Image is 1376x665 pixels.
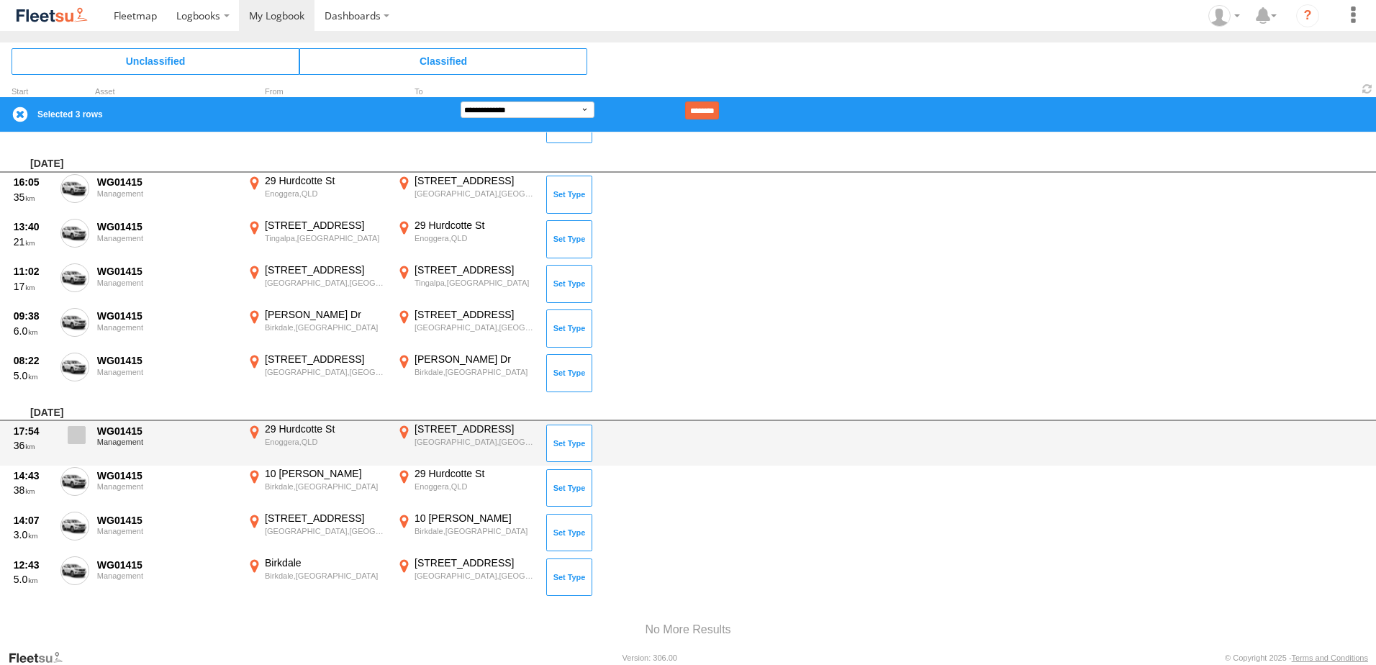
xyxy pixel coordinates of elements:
[265,437,386,447] div: Enoggera,QLD
[394,89,538,96] div: To
[265,481,386,492] div: Birkdale,[GEOGRAPHIC_DATA]
[97,527,237,535] div: Management
[265,571,386,581] div: Birkdale,[GEOGRAPHIC_DATA]
[97,279,237,287] div: Management
[415,437,536,447] div: [GEOGRAPHIC_DATA],[GEOGRAPHIC_DATA]
[97,265,237,278] div: WG01415
[394,422,538,464] label: Click to View Event Location
[415,512,536,525] div: 10 [PERSON_NAME]
[546,265,592,302] button: Click to Set
[265,422,386,435] div: 29 Hurdcotte St
[245,263,389,305] label: Click to View Event Location
[546,469,592,507] button: Click to Set
[245,353,389,394] label: Click to View Event Location
[265,322,386,332] div: Birkdale,[GEOGRAPHIC_DATA]
[415,422,536,435] div: [STREET_ADDRESS]
[546,558,592,596] button: Click to Set
[97,368,237,376] div: Management
[245,174,389,216] label: Click to View Event Location
[14,235,53,248] div: 21
[14,6,89,25] img: fleetsu-logo-horizontal.svg
[415,233,536,243] div: Enoggera,QLD
[1359,82,1376,96] span: Refresh
[415,556,536,569] div: [STREET_ADDRESS]
[415,322,536,332] div: [GEOGRAPHIC_DATA],[GEOGRAPHIC_DATA]
[415,278,536,288] div: Tingalpa,[GEOGRAPHIC_DATA]
[14,325,53,338] div: 6.0
[14,558,53,571] div: 12:43
[97,309,237,322] div: WG01415
[245,512,389,553] label: Click to View Event Location
[245,308,389,350] label: Click to View Event Location
[299,48,587,74] span: Click to view Classified Trips
[14,309,53,322] div: 09:38
[415,189,536,199] div: [GEOGRAPHIC_DATA],[GEOGRAPHIC_DATA]
[14,265,53,278] div: 11:02
[97,176,237,189] div: WG01415
[394,353,538,394] label: Click to View Event Location
[265,353,386,366] div: [STREET_ADDRESS]
[12,89,55,96] div: Click to Sort
[14,573,53,586] div: 5.0
[1296,4,1319,27] i: ?
[97,234,237,243] div: Management
[546,354,592,392] button: Click to Set
[415,353,536,366] div: [PERSON_NAME] Dr
[97,514,237,527] div: WG01415
[97,469,237,482] div: WG01415
[394,308,538,350] label: Click to View Event Location
[394,512,538,553] label: Click to View Event Location
[265,367,386,377] div: [GEOGRAPHIC_DATA],[GEOGRAPHIC_DATA]
[97,220,237,233] div: WG01415
[97,482,237,491] div: Management
[14,191,53,204] div: 35
[1225,653,1368,662] div: © Copyright 2025 -
[415,526,536,536] div: Birkdale,[GEOGRAPHIC_DATA]
[265,189,386,199] div: Enoggera,QLD
[415,219,536,232] div: 29 Hurdcotte St
[8,651,74,665] a: Visit our Website
[14,469,53,482] div: 14:43
[265,219,386,232] div: [STREET_ADDRESS]
[97,558,237,571] div: WG01415
[97,425,237,438] div: WG01415
[14,176,53,189] div: 16:05
[1203,5,1245,27] div: Gerardo Martinez
[14,220,53,233] div: 13:40
[265,308,386,321] div: [PERSON_NAME] Dr
[546,220,592,258] button: Click to Set
[12,106,29,123] label: Clear Selection
[415,174,536,187] div: [STREET_ADDRESS]
[14,369,53,382] div: 5.0
[415,467,536,480] div: 29 Hurdcotte St
[623,653,677,662] div: Version: 306.00
[14,280,53,293] div: 17
[394,174,538,216] label: Click to View Event Location
[265,512,386,525] div: [STREET_ADDRESS]
[394,556,538,598] label: Click to View Event Location
[14,484,53,497] div: 38
[415,308,536,321] div: [STREET_ADDRESS]
[394,467,538,509] label: Click to View Event Location
[265,174,386,187] div: 29 Hurdcotte St
[415,367,536,377] div: Birkdale,[GEOGRAPHIC_DATA]
[12,48,299,74] span: Click to view Unclassified Trips
[265,467,386,480] div: 10 [PERSON_NAME]
[546,514,592,551] button: Click to Set
[14,439,53,452] div: 36
[97,571,237,580] div: Management
[415,571,536,581] div: [GEOGRAPHIC_DATA],[GEOGRAPHIC_DATA]
[394,263,538,305] label: Click to View Event Location
[245,556,389,598] label: Click to View Event Location
[265,263,386,276] div: [STREET_ADDRESS]
[265,278,386,288] div: [GEOGRAPHIC_DATA],[GEOGRAPHIC_DATA]
[546,309,592,347] button: Click to Set
[245,467,389,509] label: Click to View Event Location
[97,189,237,198] div: Management
[546,176,592,213] button: Click to Set
[394,219,538,261] label: Click to View Event Location
[14,528,53,541] div: 3.0
[245,219,389,261] label: Click to View Event Location
[546,425,592,462] button: Click to Set
[245,422,389,464] label: Click to View Event Location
